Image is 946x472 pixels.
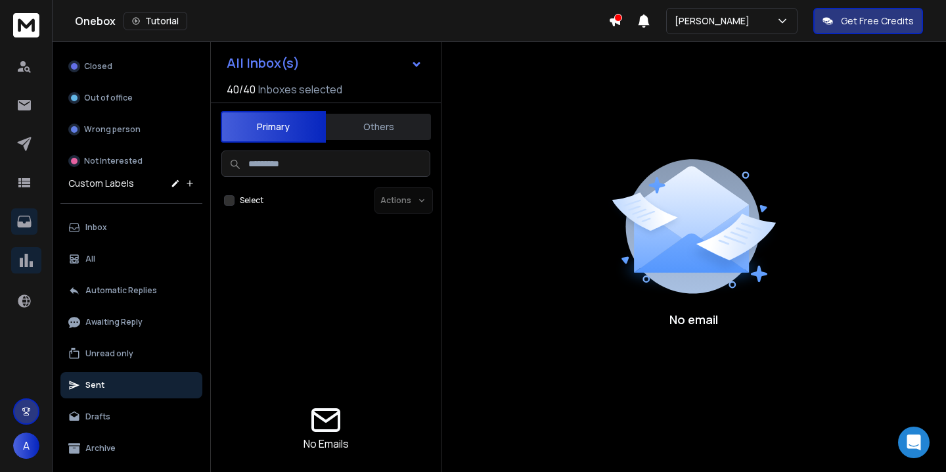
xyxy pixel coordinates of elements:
p: Automatic Replies [85,285,157,296]
div: Onebox [75,12,608,30]
button: A [13,433,39,459]
p: Not Interested [84,156,143,166]
p: Unread only [85,348,133,359]
span: 40 / 40 [227,82,256,97]
p: Archive [85,443,116,454]
button: Automatic Replies [60,277,202,304]
h3: Custom Labels [68,177,134,190]
p: No Emails [304,436,349,452]
button: All [60,246,202,272]
button: Wrong person [60,116,202,143]
p: All [85,254,95,264]
p: Inbox [85,222,107,233]
p: Drafts [85,412,110,422]
button: Tutorial [124,12,187,30]
h1: All Inbox(s) [227,57,300,70]
label: Select [240,195,263,206]
button: Sent [60,372,202,398]
p: Awaiting Reply [85,317,143,327]
p: Out of office [84,93,133,103]
p: Sent [85,380,104,390]
button: Primary [221,111,326,143]
button: Drafts [60,404,202,430]
button: Get Free Credits [813,8,923,34]
button: Not Interested [60,148,202,174]
p: Wrong person [84,124,141,135]
p: No email [669,310,718,329]
p: Get Free Credits [841,14,914,28]
button: Archive [60,435,202,461]
button: Inbox [60,214,202,241]
button: Unread only [60,341,202,367]
p: Closed [84,61,112,72]
button: Awaiting Reply [60,309,202,335]
p: [PERSON_NAME] [675,14,755,28]
button: Out of office [60,85,202,111]
button: Others [326,112,431,141]
button: Closed [60,53,202,80]
h3: Inboxes selected [258,82,342,97]
button: All Inbox(s) [216,50,433,76]
div: Open Intercom Messenger [898,427,930,458]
